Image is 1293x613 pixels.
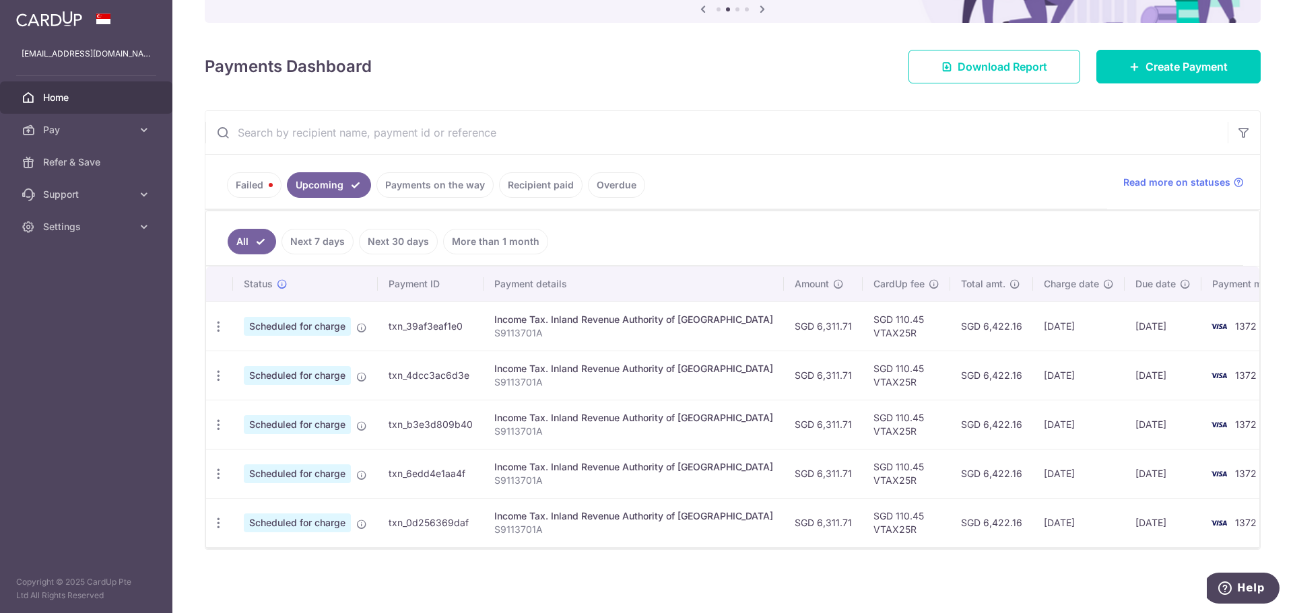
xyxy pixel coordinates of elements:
td: SGD 110.45 VTAX25R [863,400,950,449]
div: Income Tax. Inland Revenue Authority of [GEOGRAPHIC_DATA] [494,509,773,523]
a: Next 30 days [359,229,438,254]
td: [DATE] [1033,449,1125,498]
th: Payment ID [378,266,484,301]
td: [DATE] [1125,498,1201,547]
a: Next 7 days [281,229,354,254]
span: Scheduled for charge [244,513,351,532]
span: Refer & Save [43,155,132,169]
img: Bank Card [1205,367,1232,384]
a: Download Report [908,50,1080,83]
td: [DATE] [1033,498,1125,547]
td: [DATE] [1125,301,1201,351]
span: Status [244,277,273,291]
p: [EMAIL_ADDRESS][DOMAIN_NAME] [22,47,151,61]
iframe: Opens a widget where you can find more information [1207,573,1280,606]
span: Support [43,188,132,201]
span: Amount [795,277,829,291]
td: [DATE] [1033,351,1125,400]
td: SGD 6,422.16 [950,351,1033,400]
img: Bank Card [1205,417,1232,433]
td: SGD 110.45 VTAX25R [863,351,950,400]
td: SGD 110.45 VTAX25R [863,498,950,547]
td: [DATE] [1125,449,1201,498]
div: Income Tax. Inland Revenue Authority of [GEOGRAPHIC_DATA] [494,362,773,375]
a: Recipient paid [499,172,583,198]
span: 1372 [1235,468,1257,479]
a: Read more on statuses [1123,176,1244,189]
td: SGD 6,422.16 [950,449,1033,498]
td: [DATE] [1125,400,1201,449]
span: CardUp fee [873,277,925,291]
td: SGD 110.45 VTAX25R [863,301,950,351]
input: Search by recipient name, payment id or reference [205,111,1228,154]
td: SGD 6,311.71 [784,498,863,547]
td: SGD 6,311.71 [784,400,863,449]
span: 1372 [1235,517,1257,528]
img: CardUp [16,11,82,27]
img: Bank Card [1205,318,1232,334]
td: txn_b3e3d809b40 [378,400,484,449]
td: SGD 6,311.71 [784,301,863,351]
span: Scheduled for charge [244,415,351,434]
span: Home [43,91,132,104]
td: SGD 110.45 VTAX25R [863,449,950,498]
a: All [228,229,276,254]
a: Upcoming [287,172,371,198]
span: 1372 [1235,369,1257,381]
td: [DATE] [1033,400,1125,449]
td: [DATE] [1125,351,1201,400]
span: Scheduled for charge [244,366,351,385]
td: SGD 6,422.16 [950,301,1033,351]
p: S9113701A [494,425,773,438]
p: S9113701A [494,474,773,487]
span: Due date [1135,277,1176,291]
span: 1372 [1235,419,1257,430]
span: 1372 [1235,320,1257,332]
p: S9113701A [494,375,773,389]
a: Payments on the way [376,172,494,198]
td: txn_39af3eaf1e0 [378,301,484,351]
img: Bank Card [1205,515,1232,531]
h4: Payments Dashboard [205,55,372,79]
span: Read more on statuses [1123,176,1230,189]
a: Overdue [588,172,645,198]
span: Total amt. [961,277,1005,291]
td: txn_0d256369daf [378,498,484,547]
span: Pay [43,123,132,137]
p: S9113701A [494,523,773,536]
a: Create Payment [1096,50,1261,83]
td: SGD 6,422.16 [950,400,1033,449]
span: Charge date [1044,277,1099,291]
td: [DATE] [1033,301,1125,351]
span: Scheduled for charge [244,464,351,483]
td: txn_6edd4e1aa4f [378,449,484,498]
span: Settings [43,220,132,233]
a: More than 1 month [443,229,548,254]
span: Download Report [958,59,1047,75]
div: Income Tax. Inland Revenue Authority of [GEOGRAPHIC_DATA] [494,313,773,326]
td: SGD 6,311.71 [784,449,863,498]
div: Income Tax. Inland Revenue Authority of [GEOGRAPHIC_DATA] [494,460,773,474]
th: Payment details [484,266,784,301]
div: Income Tax. Inland Revenue Authority of [GEOGRAPHIC_DATA] [494,411,773,425]
a: Failed [227,172,281,198]
td: SGD 6,422.16 [950,498,1033,547]
span: Scheduled for charge [244,317,351,336]
p: S9113701A [494,326,773,340]
img: Bank Card [1205,466,1232,482]
td: SGD 6,311.71 [784,351,863,400]
span: Create Payment [1146,59,1228,75]
td: txn_4dcc3ac6d3e [378,351,484,400]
